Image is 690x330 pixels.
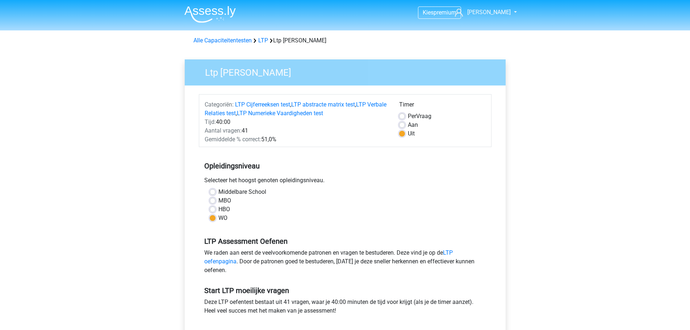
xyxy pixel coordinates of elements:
div: Selecteer het hoogst genoten opleidingsniveau. [199,176,492,188]
label: Aan [408,121,418,129]
h3: Ltp [PERSON_NAME] [196,64,500,78]
a: LTP Cijferreeksen test [235,101,290,108]
a: LTP [258,37,268,44]
div: Deze LTP oefentest bestaat uit 41 vragen, waar je 40:00 minuten de tijd voor krijgt (als je de ti... [199,298,492,318]
span: Gemiddelde % correct: [205,136,261,143]
div: 41 [199,126,394,135]
span: Categoriën: [205,101,234,108]
label: Vraag [408,112,431,121]
span: Kies [423,9,434,16]
h5: Start LTP moeilijke vragen [204,286,486,295]
a: Kiespremium [418,8,461,17]
label: Middelbare School [218,188,266,196]
label: MBO [218,196,231,205]
img: Assessly [184,6,236,23]
span: [PERSON_NAME] [467,9,511,16]
span: premium [434,9,456,16]
a: LTP Numerieke Vaardigheden test [237,110,323,117]
h5: Opleidingsniveau [204,159,486,173]
span: Aantal vragen: [205,127,242,134]
h5: LTP Assessment Oefenen [204,237,486,246]
div: We raden aan eerst de veelvoorkomende patronen en vragen te bestuderen. Deze vind je op de . Door... [199,248,492,277]
label: HBO [218,205,230,214]
label: Uit [408,129,415,138]
a: Alle Capaciteitentesten [193,37,252,44]
div: Ltp [PERSON_NAME] [191,36,500,45]
label: WO [218,214,227,222]
span: Per [408,113,416,120]
a: LTP abstracte matrix test [291,101,355,108]
a: [PERSON_NAME] [452,8,511,17]
div: , , , [199,100,394,118]
div: 51,0% [199,135,394,144]
div: 40:00 [199,118,394,126]
span: Tijd: [205,118,216,125]
div: Timer [399,100,486,112]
